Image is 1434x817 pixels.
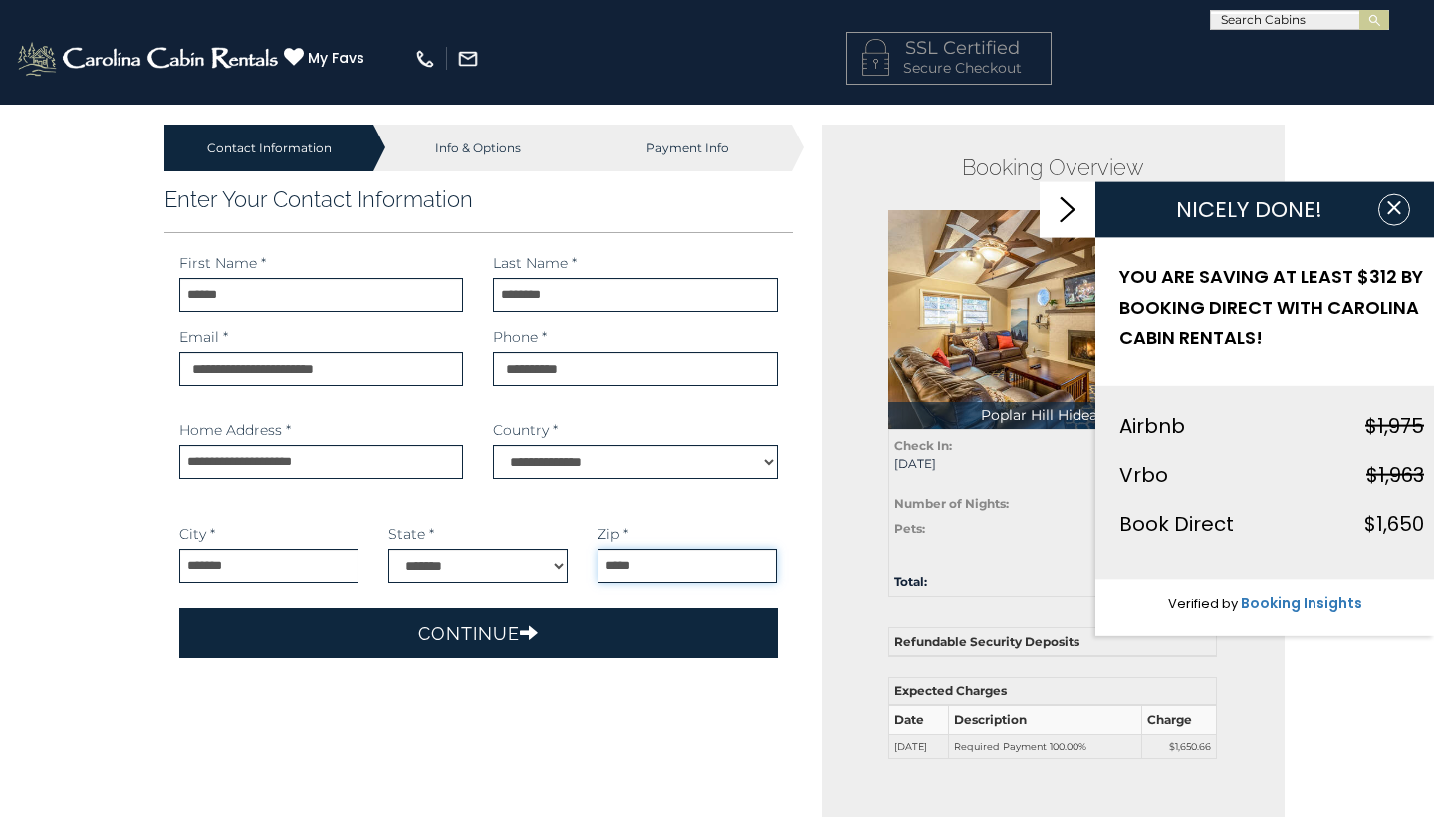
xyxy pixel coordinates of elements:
label: Home Address * [179,420,291,440]
td: [DATE] [889,734,948,759]
th: Expected Charges [889,678,1217,706]
span: My Favs [308,48,364,69]
img: mail-regular-white.png [457,48,479,70]
strike: $1,963 [1366,460,1424,488]
img: phone-regular-white.png [414,48,436,70]
button: Continue [179,608,778,658]
strike: $1,975 [1365,411,1424,439]
span: Verified by [1168,593,1238,612]
span: Book Direct [1119,509,1234,537]
th: Date [889,705,948,734]
strong: Pets: [894,521,925,536]
img: White-1-2.png [15,39,284,79]
h4: SSL Certified [862,39,1036,59]
img: 1714389085_thumbnail.jpeg [888,210,1217,429]
label: Email * [179,327,228,347]
div: Airbnb [1119,408,1185,442]
a: Booking Insights [1241,592,1362,612]
div: Vrbo [1119,457,1168,491]
h2: Booking Overview [888,154,1217,180]
h3: Enter Your Contact Information [164,186,793,212]
td: $1,650.66 [1141,734,1217,759]
strong: Check In: [894,438,952,453]
label: City * [179,524,215,544]
h2: YOU ARE SAVING AT LEAST $312 BY BOOKING DIRECT WITH CAROLINA CABIN RENTALS! [1119,262,1424,354]
div: $1,650 [1364,506,1424,540]
strong: Total: [894,574,927,589]
h1: NICELY DONE! [1119,198,1378,222]
span: [DATE] [1068,455,1211,472]
a: My Favs [284,47,369,69]
th: Description [948,705,1141,734]
label: First Name * [179,253,266,273]
div: $1,650.66 [1053,571,1226,588]
img: LOCKICON1.png [862,39,889,76]
span: [DATE] [894,455,1038,472]
label: Country * [493,420,558,440]
label: State * [388,524,434,544]
label: Phone * [493,327,547,347]
th: Charge [1141,705,1217,734]
label: Last Name * [493,253,577,273]
th: Refundable Security Deposits [889,628,1217,657]
strong: Number of Nights: [894,496,1009,511]
p: Poplar Hill Hideaway [888,402,1217,429]
label: Zip * [597,524,628,544]
p: Secure Checkout [862,58,1036,78]
td: Required Payment 100.00% [948,734,1141,759]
